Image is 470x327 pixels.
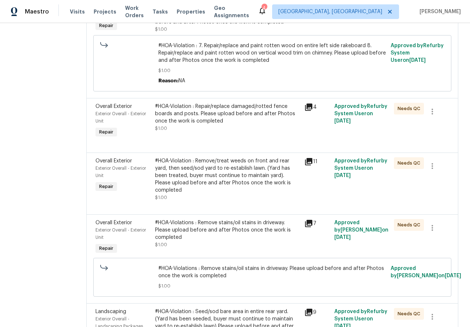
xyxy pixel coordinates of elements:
[70,8,85,15] span: Visits
[96,128,116,136] span: Repair
[334,220,388,240] span: Approved by [PERSON_NAME] on
[409,58,426,63] span: [DATE]
[417,8,461,15] span: [PERSON_NAME]
[262,4,267,12] div: 4
[391,43,444,63] span: Approved by Refurby System User on
[158,78,178,83] span: Reason:
[95,166,146,178] span: Exterior Overall - Exterior Unit
[95,158,132,163] span: Overall Exterior
[398,159,423,167] span: Needs QC
[178,78,185,83] span: NA
[445,273,461,278] span: [DATE]
[304,308,330,317] div: 9
[155,219,300,241] div: #HOA-Violations : Remove stains/oil stains in driveway. Please upload before and after Photos onc...
[25,8,49,15] span: Maestro
[125,4,144,19] span: Work Orders
[95,112,146,123] span: Exterior Overall - Exterior Unit
[158,282,386,290] span: $1.00
[155,195,167,200] span: $1.00
[153,9,168,14] span: Tasks
[94,8,116,15] span: Projects
[334,173,351,178] span: [DATE]
[95,104,132,109] span: Overall Exterior
[155,103,300,125] div: #HOA-Violation : Repair/replace damaged/rotted fence boards and posts. Please upload before and a...
[177,8,205,15] span: Properties
[95,228,146,240] span: Exterior Overall - Exterior Unit
[155,126,167,131] span: $1.00
[214,4,249,19] span: Geo Assignments
[398,310,423,317] span: Needs QC
[158,67,386,74] span: $1.00
[304,103,330,112] div: 4
[158,42,386,64] span: #HOA-Violation : 7. Repair/replace and paint rotten wood on entire left side rakeboard 8. Repair/...
[155,157,300,194] div: #HOA-Violation : Remove/treat weeds on front and rear yard, then seed/sod yard to re-establish la...
[304,157,330,166] div: 11
[96,245,116,252] span: Repair
[96,183,116,190] span: Repair
[95,220,132,225] span: Overall Exterior
[304,219,330,228] div: 7
[155,243,167,247] span: $1.00
[96,22,116,29] span: Repair
[158,265,386,279] span: #HOA-Violations : Remove stains/oil stains in driveway. Please upload before and after Photos onc...
[95,309,126,314] span: Landscaping
[278,8,382,15] span: [GEOGRAPHIC_DATA], [GEOGRAPHIC_DATA]
[398,105,423,112] span: Needs QC
[155,27,167,31] span: $1.00
[334,158,387,178] span: Approved by Refurby System User on
[334,104,387,124] span: Approved by Refurby System User on
[334,235,351,240] span: [DATE]
[391,266,461,278] span: Approved by [PERSON_NAME] on
[334,119,351,124] span: [DATE]
[398,221,423,229] span: Needs QC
